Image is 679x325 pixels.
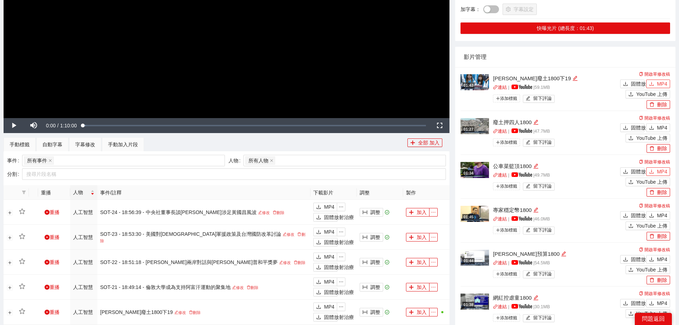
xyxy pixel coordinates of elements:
button: 展開行 [7,310,13,315]
button: 下載MP4 [646,299,670,308]
button: 下載固體放射治療 [313,238,338,247]
div: 編輯 [561,250,566,258]
button: 省略 [429,208,438,217]
span: 編輯 [526,140,530,145]
span: 編輯 [174,310,178,314]
button: 下載MP4 [646,211,670,220]
span: 遊戲圈 [45,285,50,290]
span: 列寬 [362,260,367,265]
span: 關聯 [493,129,498,133]
span: 下載 [316,290,321,295]
font: YouTube 上傳 [636,179,667,185]
font: 固體放射治療 [631,300,661,306]
font: 連結 [498,260,507,265]
span: 下載 [316,240,321,245]
span: 刪除 [649,146,654,152]
span: 編輯 [572,76,578,81]
span: 下載 [316,204,321,210]
a: 關聯連結 [493,129,507,134]
font: 手動加入片段 [108,142,138,147]
span: 篩選 [20,190,27,194]
font: 重播 [50,209,60,215]
span: 省略 [429,210,437,215]
button: 上傳YouTube 上傳 [626,265,670,274]
a: 關聯連結 [493,173,507,178]
font: 重播 [50,234,60,240]
span: 列寬 [362,235,367,240]
span: 省略 [337,204,345,209]
span: 列寬 [362,310,367,315]
span: 複製 [639,204,643,208]
button: 加加入 [406,308,429,316]
div: 編輯 [533,118,539,127]
span: 編輯 [258,210,262,214]
font: 連結 [498,85,507,90]
span: 下載 [649,169,654,175]
a: 關聯連結 [493,217,507,222]
font: MP4 [657,169,667,174]
button: 省略 [337,278,345,286]
font: 留下評論 [533,228,552,233]
button: 下載MP4 [313,253,337,261]
span: 上傳 [628,92,633,97]
span: 編輯 [561,251,566,257]
span: 編輯 [526,184,530,189]
font: 刪除 [657,102,667,107]
span: 關聯 [493,85,498,90]
button: 上傳YouTube 上傳 [626,222,670,230]
font: 固體放射治療 [631,169,661,174]
span: 刪除 [649,278,654,283]
font: 固體放射治療 [324,239,354,245]
span: 加 [496,96,500,101]
button: 下載固體放射治療 [313,213,338,222]
button: 加加入 [406,233,429,242]
button: 環境字幕設定 [503,4,537,15]
button: 編輯留下評論 [523,270,555,278]
a: 關聯連結 [493,260,507,265]
font: 刪除 [657,146,667,151]
button: 加加入 [406,283,429,291]
span: 加 [409,285,414,290]
font: 連結 [498,129,507,134]
font: 開啟草修改稿 [644,247,670,252]
font: MP4 [657,257,667,262]
span: 省略 [429,285,437,290]
font: 調整 [370,209,380,215]
span: 下載 [649,257,654,263]
span: 下載 [649,81,654,87]
font: 01:45 [463,215,473,219]
span: 關聯 [493,260,498,265]
button: 展開行 [7,260,13,265]
span: 加 [409,235,414,240]
button: 下載MP4 [313,278,337,286]
span: 遊戲圈 [45,210,50,215]
font: 調整 [370,309,380,315]
font: 修改 [287,232,294,237]
font: 47.7 [534,129,543,134]
img: ee8f50ae-2919-4079-b7e9-6eb7a5f7501e.jpg [461,162,489,178]
font: YouTube 上傳 [636,223,667,229]
button: 下載MP4 [313,228,337,236]
font: 01:44 [463,259,473,263]
span: 省略 [429,260,437,265]
font: 刪除 [298,260,305,265]
font: 01:38 [463,303,473,307]
span: 編輯 [533,207,539,213]
font: 刪除 [277,210,284,215]
font: 修改 [283,260,291,265]
button: 列寬調整 [360,258,383,266]
button: 省略 [429,308,438,316]
span: 刪除 [649,102,654,108]
font: 重播 [50,309,60,315]
button: 省略 [429,283,438,291]
img: yt_logo_rgb_light.a676ea31.png [511,260,532,265]
span: 上傳 [628,136,633,141]
button: 下載MP4 [313,303,337,311]
button: 列寬調整 [360,283,383,291]
font: 留下評論 [533,140,552,145]
font: 固體放射治療 [631,125,661,131]
font: 加入 [417,259,427,265]
font: 固體放射治療 [324,214,354,220]
span: 省略 [429,310,437,315]
font: MP4 [657,300,667,306]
